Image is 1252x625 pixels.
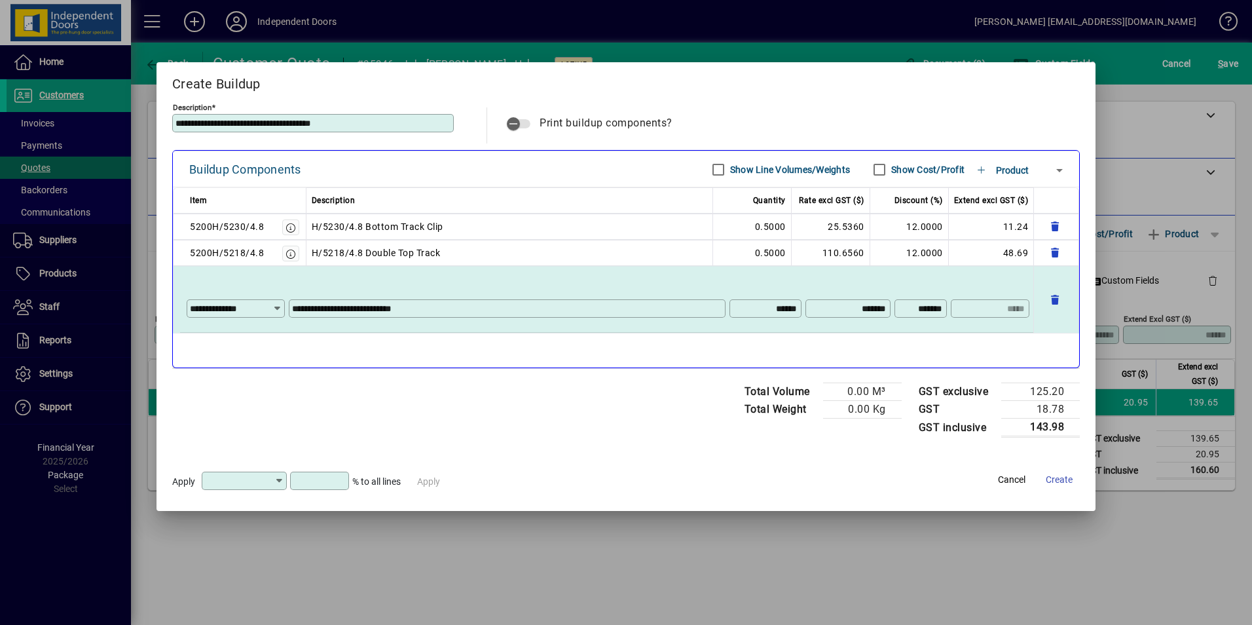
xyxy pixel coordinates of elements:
div: Buildup Components [189,159,301,180]
div: 5200H/5230/4.8 [190,219,264,235]
mat-label: Description [173,103,212,112]
td: H/5218/4.8 Double Top Track [306,240,713,266]
td: 0.5000 [713,240,792,266]
span: Discount (%) [894,193,943,208]
td: 0.5000 [713,214,792,240]
td: 48.69 [949,240,1035,266]
label: Show Cost/Profit [889,163,965,176]
td: 11.24 [949,214,1035,240]
td: Total Volume [738,383,823,401]
td: 143.98 [1001,419,1080,437]
span: Extend excl GST ($) [954,193,1029,208]
td: 12.0000 [870,214,949,240]
span: Cancel [998,473,1025,487]
span: Rate excl GST ($) [799,193,864,208]
span: Description [312,193,356,208]
td: 12.0000 [870,240,949,266]
span: Quantity [753,193,786,208]
td: GST [912,401,1002,419]
h2: Create Buildup [156,62,1095,100]
div: 5200H/5218/4.8 [190,245,264,261]
div: 110.6560 [797,245,864,261]
td: 18.78 [1001,401,1080,419]
span: % to all lines [352,476,401,487]
span: Create [1046,473,1073,487]
td: GST exclusive [912,383,1002,401]
td: 0.00 M³ [823,383,902,401]
button: Cancel [991,468,1033,492]
span: Product [996,165,1029,176]
td: 125.20 [1001,383,1080,401]
td: Total Weight [738,401,823,419]
label: Show Line Volumes/Weights [727,163,850,176]
span: Apply [172,476,195,487]
div: 25.5360 [797,219,864,235]
span: Print buildup components? [540,117,672,129]
td: H/5230/4.8 Bottom Track Clip [306,214,713,240]
span: Item [190,193,207,208]
button: Create [1038,468,1080,492]
td: 0.00 Kg [823,401,902,419]
td: GST inclusive [912,419,1002,437]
